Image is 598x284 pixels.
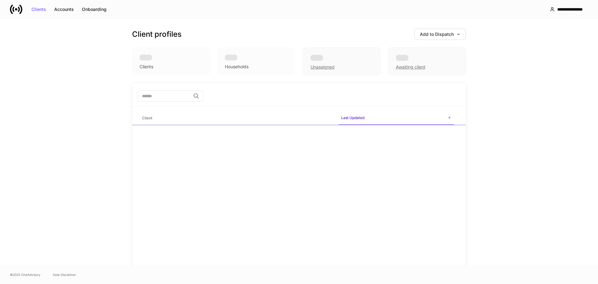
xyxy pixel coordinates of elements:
[31,7,46,12] div: Clients
[415,29,466,40] button: Add to Dispatch
[388,47,466,75] div: Awaiting client
[53,272,76,277] a: Data Disclaimer
[339,112,454,125] span: Last Updated
[396,64,425,70] div: Awaiting client
[142,115,152,121] h6: Client
[10,272,40,277] span: © 2025 OneAdvisory
[132,29,182,39] h3: Client profiles
[82,7,107,12] div: Onboarding
[420,32,461,36] div: Add to Dispatch
[311,64,335,70] div: Unassigned
[50,4,78,14] button: Accounts
[78,4,111,14] button: Onboarding
[140,112,334,125] span: Client
[341,115,364,121] h6: Last Updated
[225,64,249,70] div: Households
[27,4,50,14] button: Clients
[303,47,381,75] div: Unassigned
[140,64,153,70] div: Clients
[54,7,74,12] div: Accounts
